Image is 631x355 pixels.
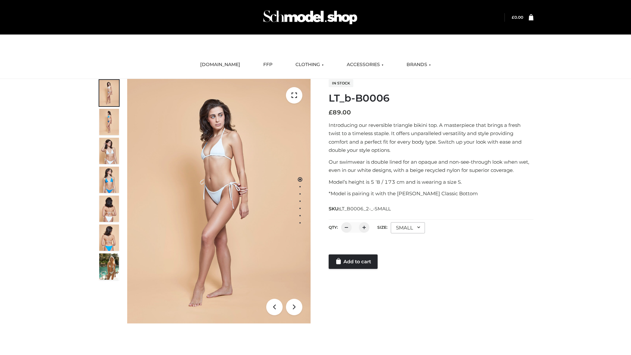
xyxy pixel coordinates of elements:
[329,225,338,230] label: QTY:
[195,58,245,72] a: [DOMAIN_NAME]
[291,58,329,72] a: CLOTHING
[329,158,533,175] p: Our swimwear is double lined for an opaque and non-see-through look when wet, even in our white d...
[99,138,119,164] img: ArielClassicBikiniTop_CloudNine_AzureSky_OW114ECO_3-scaled.jpg
[342,58,388,72] a: ACCESSORIES
[329,205,391,213] span: SKU:
[99,225,119,251] img: ArielClassicBikiniTop_CloudNine_AzureSky_OW114ECO_8-scaled.jpg
[127,79,311,323] img: ArielClassicBikiniTop_CloudNine_AzureSky_OW114ECO_1
[99,253,119,280] img: Arieltop_CloudNine_AzureSky2.jpg
[99,196,119,222] img: ArielClassicBikiniTop_CloudNine_AzureSky_OW114ECO_7-scaled.jpg
[377,225,387,230] label: Size:
[512,15,514,20] span: £
[402,58,436,72] a: BRANDS
[512,15,523,20] bdi: 0.00
[258,58,277,72] a: FFP
[391,222,425,233] div: SMALL
[329,92,533,104] h1: LT_b-B0006
[512,15,523,20] a: £0.00
[99,80,119,106] img: ArielClassicBikiniTop_CloudNine_AzureSky_OW114ECO_1-scaled.jpg
[329,109,333,116] span: £
[329,109,351,116] bdi: 89.00
[99,167,119,193] img: ArielClassicBikiniTop_CloudNine_AzureSky_OW114ECO_4-scaled.jpg
[329,189,533,198] p: *Model is pairing it with the [PERSON_NAME] Classic Bottom
[329,178,533,186] p: Model’s height is 5 ‘8 / 173 cm and is wearing a size S.
[329,254,378,269] a: Add to cart
[329,79,353,87] span: In stock
[329,121,533,154] p: Introducing our reversible triangle bikini top. A masterpiece that brings a fresh twist to a time...
[99,109,119,135] img: ArielClassicBikiniTop_CloudNine_AzureSky_OW114ECO_2-scaled.jpg
[261,4,360,30] img: Schmodel Admin 964
[339,206,391,212] span: LT_B0006_2-_-SMALL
